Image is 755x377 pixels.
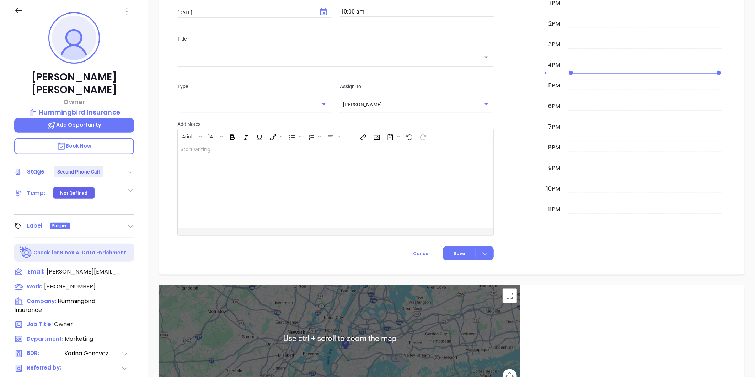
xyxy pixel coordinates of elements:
input: MM/DD/YYYY [177,9,314,16]
span: Bold [225,130,238,142]
span: Job Title: [27,320,53,328]
div: 7pm [547,123,562,131]
div: 9pm [547,164,562,172]
button: Open [481,52,491,62]
span: Fill color or set the text color [266,130,284,142]
span: Owner [54,320,73,328]
span: BDR: [27,349,64,358]
img: profile-user [52,16,96,60]
span: Insert Ordered List [304,130,323,142]
img: Ai-Enrich-DaqCidB-.svg [20,246,32,259]
button: Open [481,99,491,109]
span: Surveys [383,130,402,142]
div: Not Defined [60,187,87,199]
button: Open [319,99,329,109]
span: Karina Genovez [64,349,121,358]
span: Work: [27,283,42,290]
span: Font family [178,130,204,142]
button: Save [443,246,494,260]
span: Email: [28,267,44,277]
p: Check for Binox AI Data Enrichment [33,249,126,256]
div: Stage: [27,166,46,177]
span: Font size [204,130,225,142]
button: Choose date, selected date is Sep 19, 2025 [316,5,331,19]
span: Underline [252,130,265,142]
span: Redo [416,130,429,142]
span: Add Opportunity [47,121,101,128]
p: Type [177,83,331,90]
span: Referred by: [27,364,64,373]
div: 11pm [547,205,562,214]
span: Cancel [413,250,430,256]
button: Toggle fullscreen view [503,289,517,303]
span: Book Now [57,142,92,149]
div: Second Phone Call [57,166,100,177]
div: Label: [27,221,44,231]
div: Temp: [27,188,45,198]
div: 4pm [546,61,562,69]
span: Company: [27,297,56,305]
p: Owner [14,97,134,107]
span: Italic [239,130,252,142]
div: 10pm [545,185,562,193]
div: 2pm [547,20,562,28]
p: Assign To [340,83,494,90]
p: [PERSON_NAME] [PERSON_NAME] [14,71,134,96]
span: Hummingbird Insurance [14,297,95,314]
span: 14 [205,133,217,138]
span: Arial [178,133,196,138]
span: Undo [402,130,415,142]
div: 5pm [547,81,562,90]
button: Cancel [400,246,443,260]
span: Prospect [52,222,69,230]
div: 6pm [547,102,562,111]
div: 3pm [547,40,562,49]
div: 8pm [547,143,562,152]
span: Marketing [65,335,93,343]
button: Arial [178,130,198,142]
span: Insert Image [370,130,382,142]
span: Insert link [356,130,369,142]
button: 14 [205,130,219,142]
span: Department: [27,335,63,343]
span: Align [323,130,342,142]
p: Add Notes [177,120,494,128]
a: Hummingbird Insurance [14,107,134,117]
span: Insert Unordered List [285,130,304,142]
span: [PHONE_NUMBER] [44,282,96,291]
span: [PERSON_NAME][EMAIL_ADDRESS][DOMAIN_NAME] [47,267,121,276]
p: Title [177,35,494,43]
span: Save [454,250,465,257]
